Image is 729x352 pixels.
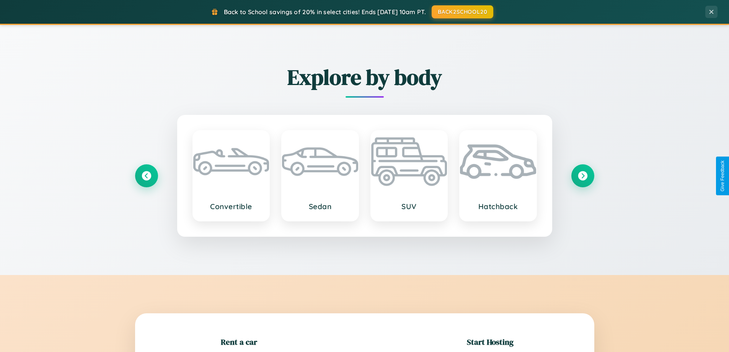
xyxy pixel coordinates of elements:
h3: Hatchback [468,202,528,211]
h2: Rent a car [221,336,257,347]
h2: Explore by body [135,62,594,92]
button: BACK2SCHOOL20 [432,5,493,18]
h2: Start Hosting [467,336,514,347]
h3: Convertible [201,202,262,211]
h3: SUV [379,202,440,211]
h3: Sedan [290,202,351,211]
div: Give Feedback [720,160,725,192]
span: Back to School savings of 20% in select cities! Ends [DATE] 10am PT. [224,8,426,16]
